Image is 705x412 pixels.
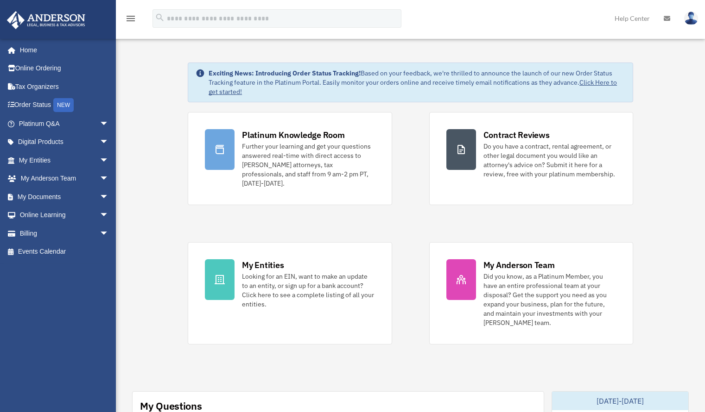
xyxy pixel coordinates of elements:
div: Contract Reviews [483,129,550,141]
a: My Anderson Team Did you know, as a Platinum Member, you have an entire professional team at your... [429,242,633,344]
div: [DATE]-[DATE] [552,392,688,410]
a: Order StatusNEW [6,96,123,115]
div: Platinum Knowledge Room [242,129,345,141]
div: Did you know, as a Platinum Member, you have an entire professional team at your disposal? Get th... [483,272,616,327]
a: Online Ordering [6,59,123,78]
span: arrow_drop_down [100,169,118,188]
div: Based on your feedback, we're thrilled to announce the launch of our new Order Status Tracking fe... [209,69,625,96]
a: Click Here to get started! [209,78,617,96]
a: My Documentsarrow_drop_down [6,187,123,206]
i: search [155,12,165,23]
a: Online Learningarrow_drop_down [6,206,123,225]
a: Platinum Q&Aarrow_drop_down [6,114,123,133]
div: My Entities [242,259,284,271]
div: Further your learning and get your questions answered real-time with direct access to [PERSON_NAM... [242,142,375,188]
span: arrow_drop_down [100,133,118,152]
div: NEW [53,98,74,112]
i: menu [125,13,136,24]
img: Anderson Advisors Platinum Portal [4,11,88,29]
strong: Exciting News: Introducing Order Status Tracking! [209,69,361,77]
img: User Pic [684,12,698,25]
a: Platinum Knowledge Room Further your learning and get your questions answered real-time with dire... [188,112,392,205]
a: My Anderson Teamarrow_drop_down [6,169,123,188]
span: arrow_drop_down [100,206,118,225]
a: Events Calendar [6,243,123,261]
a: Home [6,41,118,59]
a: menu [125,16,136,24]
a: My Entitiesarrow_drop_down [6,151,123,169]
div: Do you have a contract, rental agreement, or other legal document you would like an attorney's ad... [483,142,616,179]
a: My Entities Looking for an EIN, want to make an update to an entity, or sign up for a bank accoun... [188,242,392,344]
span: arrow_drop_down [100,224,118,243]
span: arrow_drop_down [100,151,118,170]
span: arrow_drop_down [100,114,118,133]
span: arrow_drop_down [100,187,118,206]
div: Looking for an EIN, want to make an update to an entity, or sign up for a bank account? Click her... [242,272,375,309]
a: Tax Organizers [6,77,123,96]
a: Digital Productsarrow_drop_down [6,133,123,151]
div: My Anderson Team [483,259,555,271]
a: Billingarrow_drop_down [6,224,123,243]
a: Contract Reviews Do you have a contract, rental agreement, or other legal document you would like... [429,112,633,205]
